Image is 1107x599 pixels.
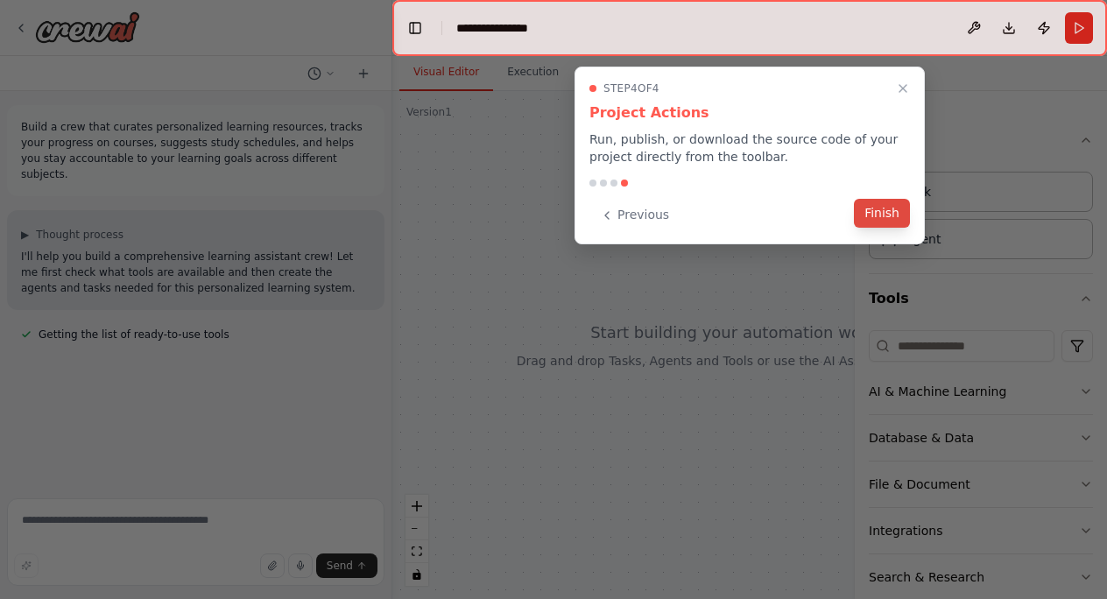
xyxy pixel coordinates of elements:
[892,78,913,99] button: Close walkthrough
[589,102,910,123] h3: Project Actions
[854,199,910,228] button: Finish
[603,81,659,95] span: Step 4 of 4
[589,201,680,229] button: Previous
[403,16,427,40] button: Hide left sidebar
[589,130,910,166] p: Run, publish, or download the source code of your project directly from the toolbar.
